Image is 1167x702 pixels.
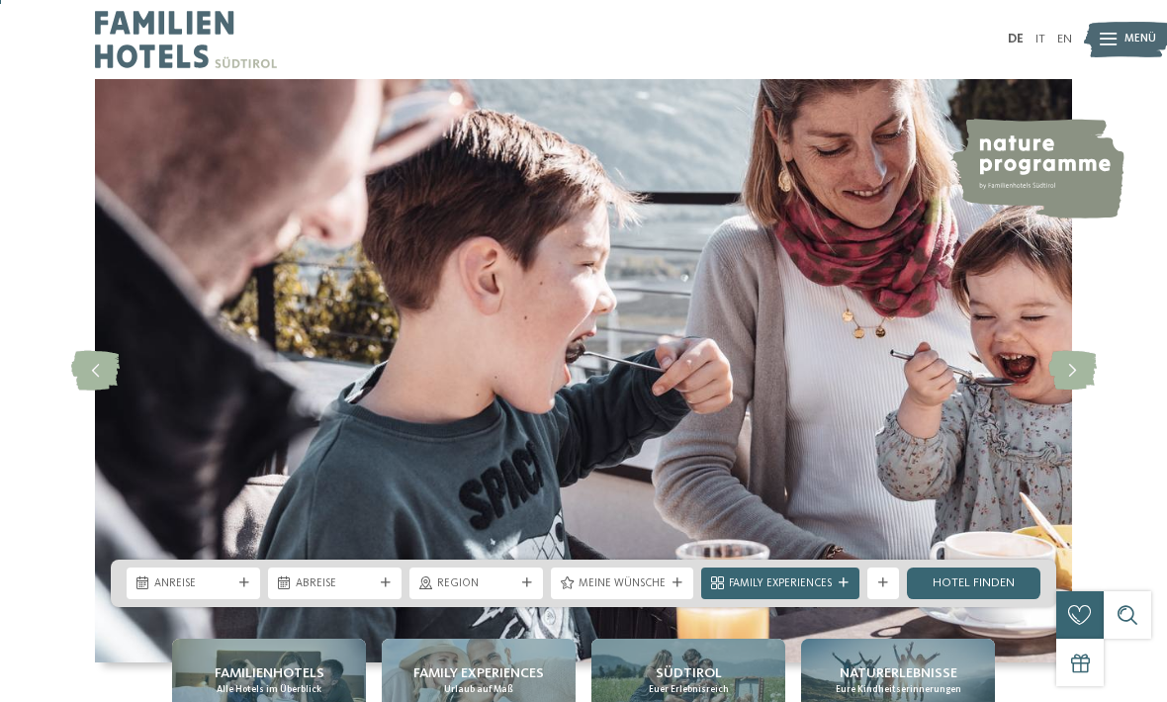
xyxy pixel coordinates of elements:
a: EN [1057,33,1072,45]
span: Region [437,576,515,592]
span: Euer Erlebnisreich [649,683,729,696]
img: Familienhotels Südtirol: The happy family places [95,79,1072,662]
span: Südtirol [656,663,722,683]
span: Familienhotels [215,663,324,683]
span: Urlaub auf Maß [444,683,513,696]
span: Family Experiences [413,663,544,683]
span: Family Experiences [729,576,832,592]
img: nature programme by Familienhotels Südtirol [950,119,1124,219]
span: Menü [1124,32,1156,47]
span: Meine Wünsche [579,576,666,592]
span: Naturerlebnisse [840,663,957,683]
span: Eure Kindheitserinnerungen [836,683,961,696]
span: Anreise [154,576,232,592]
a: IT [1035,33,1045,45]
span: Abreise [296,576,374,592]
a: DE [1008,33,1024,45]
a: Hotel finden [907,568,1040,599]
span: Alle Hotels im Überblick [217,683,321,696]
